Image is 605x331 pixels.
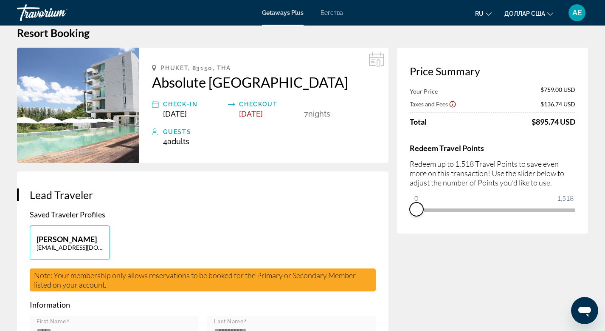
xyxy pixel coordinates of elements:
p: [EMAIL_ADDRESS][DOMAIN_NAME] [37,244,103,251]
span: $136.74 USD [540,100,575,108]
span: Note: Your membership only allows reservations to be booked for the Primary or Secondary Member l... [34,271,356,289]
a: Травориум [17,2,102,24]
span: Total [410,117,427,126]
span: Taxes and Fees [410,100,448,108]
font: ru [475,10,484,17]
a: Getaways Plus [262,9,304,16]
a: Absolute [GEOGRAPHIC_DATA] [152,74,376,91]
div: Guests [163,127,376,137]
font: АЕ [572,8,582,17]
p: Redeem up to 1,518 Travel Points to save even more on this transaction! Use the slider below to a... [410,159,575,187]
span: Nights [308,109,330,118]
button: Show Taxes and Fees disclaimer [449,100,456,108]
h3: Price Summary [410,65,575,77]
p: Saved Traveler Profiles [30,210,376,219]
mat-label: Last Name [214,318,244,325]
button: Изменить валюту [504,7,553,20]
p: [PERSON_NAME] [37,234,103,244]
span: 4 [163,137,189,146]
span: Adults [167,137,189,146]
h3: Lead Traveler [30,188,376,201]
button: [PERSON_NAME][EMAIL_ADDRESS][DOMAIN_NAME] [30,225,110,260]
a: Бегства [321,9,343,16]
button: Меню пользователя [566,4,588,22]
div: $895.74 USD [532,117,575,126]
span: 0 [413,193,419,203]
span: [DATE] [239,109,263,118]
h1: Resort Booking [17,26,588,39]
span: $759.00 USD [540,86,575,95]
font: доллар США [504,10,545,17]
span: 7 [304,109,308,118]
mat-label: First Name [37,318,66,325]
span: ngx-slider [410,203,423,216]
iframe: Кнопка запуска окна обмена сообщениями [571,297,598,324]
ngx-slider: ngx-slider [410,208,575,210]
span: 1,518 [556,193,575,203]
div: Checkout [239,99,300,109]
div: Check-In [163,99,224,109]
button: Show Taxes and Fees breakdown [410,100,456,108]
p: Information [30,300,376,309]
span: Phuket, 83150, THA [160,65,231,71]
h4: Redeem Travel Points [410,143,575,153]
img: Absolute Twin Sands Resort & Spa [17,48,139,163]
span: Your Price [410,88,438,95]
button: Изменить язык [475,7,492,20]
span: [DATE] [163,109,187,118]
